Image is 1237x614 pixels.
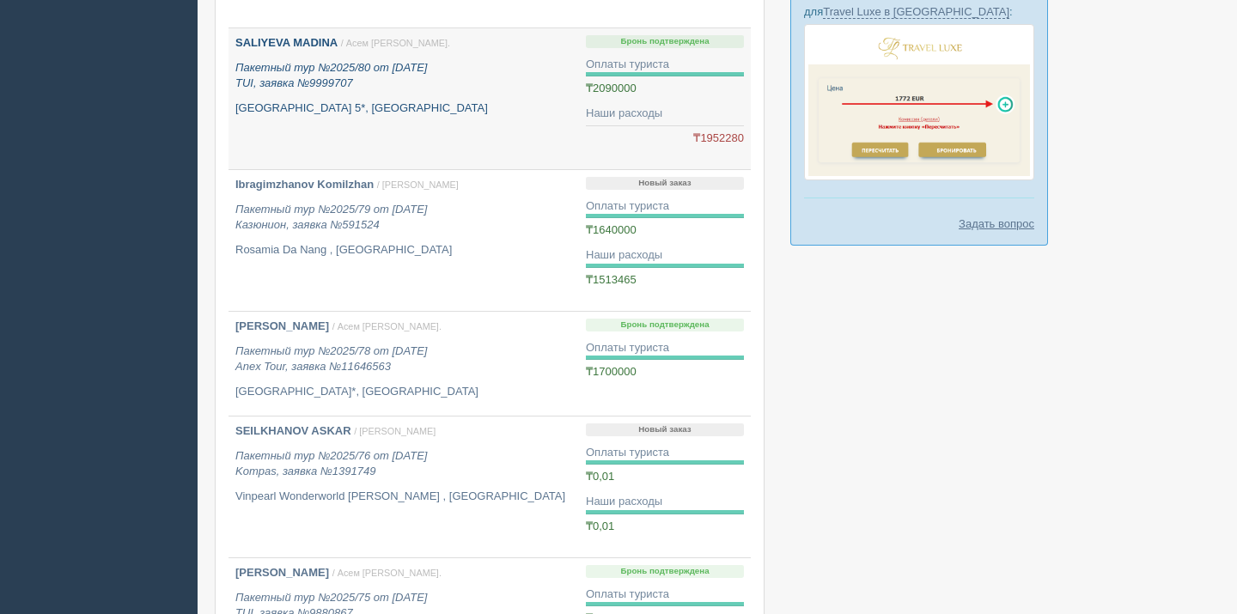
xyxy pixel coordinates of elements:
[586,223,637,236] span: ₸1640000
[235,344,427,374] i: Пакетный тур №2025/78 от [DATE] Anex Tour, заявка №11646563
[332,321,442,331] span: / Асем [PERSON_NAME].
[235,489,572,505] p: Vinpearl Wonderworld [PERSON_NAME] , [GEOGRAPHIC_DATA]
[586,340,744,356] div: Оплаты туриста
[229,312,579,416] a: [PERSON_NAME] / Асем [PERSON_NAME]. Пакетный тур №2025/78 от [DATE]Anex Tour, заявка №11646563 [G...
[235,242,572,258] p: Rosamia Da Nang , [GEOGRAPHIC_DATA]
[586,365,637,378] span: ₸1700000
[586,273,637,286] span: ₸1513465
[586,587,744,603] div: Оплаты туриста
[235,449,427,478] i: Пакетный тур №2025/76 от [DATE] Kompas, заявка №1391749
[235,384,572,400] p: [GEOGRAPHIC_DATA]*, [GEOGRAPHIC_DATA]
[586,82,637,94] span: ₸2090000
[586,35,744,48] p: Бронь подтверждена
[959,216,1034,232] a: Задать вопрос
[823,5,1009,19] a: Travel Luxe в [GEOGRAPHIC_DATA]
[586,445,744,461] div: Оплаты туриста
[586,247,744,264] div: Наши расходы
[229,28,579,169] a: SALIYEVA MADINA / Асем [PERSON_NAME]. Пакетный тур №2025/80 от [DATE]TUI, заявка №9999707 [GEOGRA...
[586,198,744,215] div: Оплаты туриста
[693,131,744,147] span: ₸1952280
[235,566,329,579] b: [PERSON_NAME]
[341,38,450,48] span: / Асем [PERSON_NAME].
[586,106,744,122] div: Наши расходы
[235,36,338,49] b: SALIYEVA MADINA
[229,170,579,311] a: Ibragimzhanov Komilzhan / [PERSON_NAME] Пакетный тур №2025/79 от [DATE]Казюнион, заявка №591524 R...
[586,520,614,532] span: ₸0,01
[332,568,442,578] span: / Асем [PERSON_NAME].
[354,426,436,436] span: / [PERSON_NAME]
[235,100,572,117] p: [GEOGRAPHIC_DATA] 5*, [GEOGRAPHIC_DATA]
[235,61,427,90] i: Пакетный тур №2025/80 от [DATE] TUI, заявка №9999707
[235,178,374,191] b: Ibragimzhanov Komilzhan
[586,57,744,73] div: Оплаты туриста
[586,177,744,190] p: Новый заказ
[586,319,744,331] p: Бронь подтверждена
[235,424,351,437] b: SEILKHANOV ASKAR
[235,203,427,232] i: Пакетный тур №2025/79 от [DATE] Казюнион, заявка №591524
[586,565,744,578] p: Бронь подтверждена
[586,470,614,483] span: ₸0,01
[586,423,744,436] p: Новый заказ
[804,24,1034,180] img: travel-luxe-%D0%BF%D0%BE%D0%B4%D0%B1%D0%BE%D1%80%D0%BA%D0%B0-%D1%81%D1%80%D0%BC-%D0%B4%D0%BB%D1%8...
[229,416,579,557] a: SEILKHANOV ASKAR / [PERSON_NAME] Пакетный тур №2025/76 от [DATE]Kompas, заявка №1391749 Vinpearl ...
[586,494,744,510] div: Наши расходы
[377,179,459,190] span: / [PERSON_NAME]
[235,319,329,332] b: [PERSON_NAME]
